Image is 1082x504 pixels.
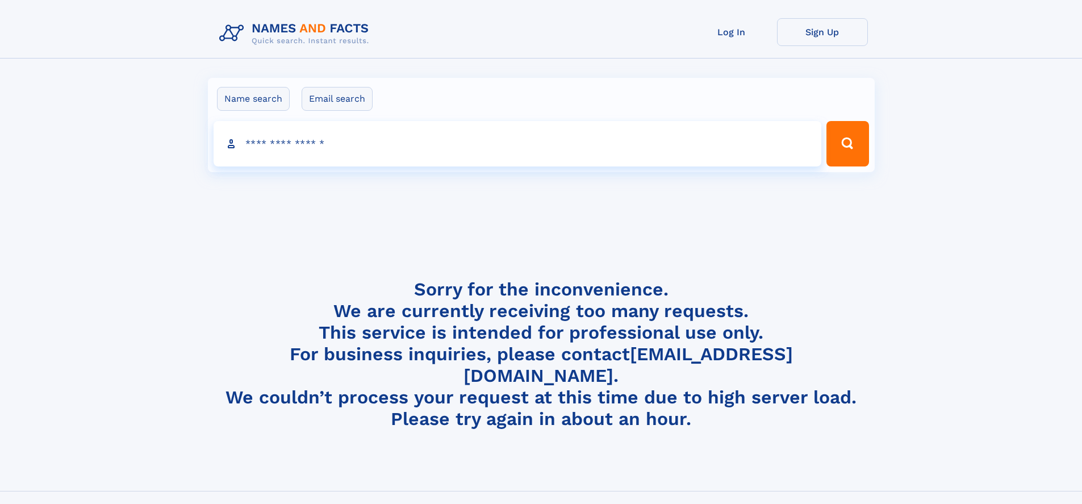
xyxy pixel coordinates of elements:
[826,121,868,166] button: Search Button
[686,18,777,46] a: Log In
[215,278,868,430] h4: Sorry for the inconvenience. We are currently receiving too many requests. This service is intend...
[777,18,868,46] a: Sign Up
[214,121,822,166] input: search input
[217,87,290,111] label: Name search
[215,18,378,49] img: Logo Names and Facts
[302,87,373,111] label: Email search
[463,343,793,386] a: [EMAIL_ADDRESS][DOMAIN_NAME]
